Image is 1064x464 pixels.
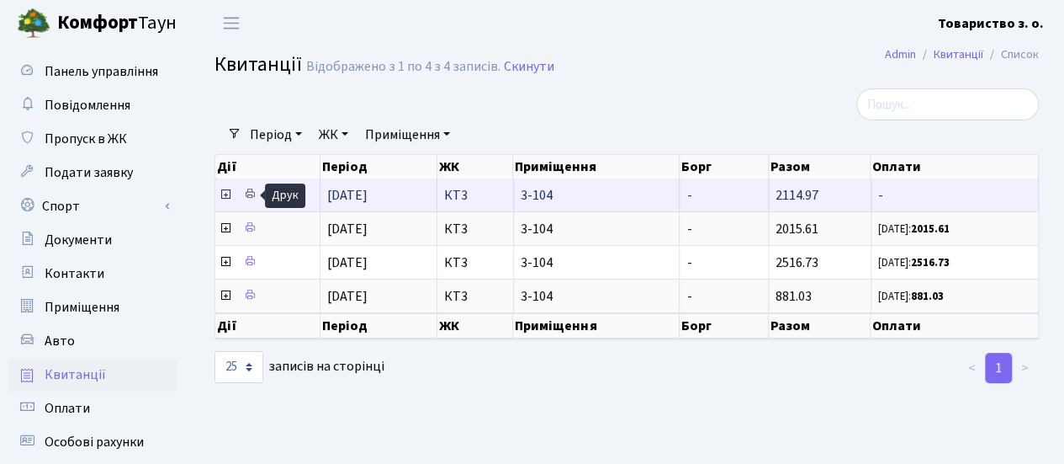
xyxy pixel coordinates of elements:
[210,9,252,37] button: Переключити навігацію
[8,156,177,189] a: Подати заявку
[686,220,691,238] span: -
[985,353,1012,383] a: 1
[8,122,177,156] a: Пропуск в ЖК
[8,324,177,358] a: Авто
[938,14,1044,33] b: Товариство з. о.
[57,9,138,36] b: Комфорт
[871,155,1038,179] th: Оплати
[327,253,368,272] span: [DATE]
[444,256,506,269] span: КТ3
[686,186,691,205] span: -
[45,433,144,451] span: Особові рахунки
[938,13,1044,34] a: Товариство з. о.
[45,96,130,115] span: Повідомлення
[686,287,691,306] span: -
[214,351,384,383] label: записів на сторінці
[8,189,177,223] a: Спорт
[327,287,368,306] span: [DATE]
[878,255,950,270] small: [DATE]:
[769,155,871,179] th: Разом
[320,155,437,179] th: Період
[856,88,1039,120] input: Пошук...
[45,399,90,418] span: Оплати
[243,120,309,149] a: Період
[215,155,320,179] th: Дії
[885,45,916,63] a: Admin
[437,313,514,339] th: ЖК
[8,392,177,425] a: Оплати
[680,155,769,179] th: Борг
[8,425,177,459] a: Особові рахунки
[911,255,950,270] b: 2516.73
[521,256,673,269] span: 3-104
[8,358,177,392] a: Квитанції
[45,231,112,249] span: Документи
[437,155,514,179] th: ЖК
[444,222,506,236] span: КТ3
[45,130,127,148] span: Пропуск в ЖК
[504,59,554,75] a: Скинути
[776,220,818,238] span: 2015.61
[312,120,355,149] a: ЖК
[214,50,302,79] span: Квитанції
[776,253,818,272] span: 2516.73
[306,59,500,75] div: Відображено з 1 по 4 з 4 записів.
[45,332,75,350] span: Авто
[45,365,106,384] span: Квитанції
[45,62,158,81] span: Панель управління
[8,257,177,291] a: Контакти
[521,290,673,303] span: 3-104
[521,189,673,202] span: 3-104
[45,264,104,283] span: Контакти
[686,253,691,272] span: -
[265,184,305,208] div: Друк
[983,45,1039,64] li: Список
[358,120,457,149] a: Приміщення
[8,223,177,257] a: Документи
[327,186,368,205] span: [DATE]
[45,298,119,317] span: Приміщення
[444,290,506,303] span: КТ3
[215,313,320,339] th: Дії
[327,220,368,238] span: [DATE]
[8,291,177,324] a: Приміщення
[878,221,950,237] small: [DATE]:
[776,186,818,205] span: 2114.97
[320,313,437,339] th: Період
[769,313,871,339] th: Разом
[513,313,680,339] th: Приміщення
[878,289,944,304] small: [DATE]:
[8,88,177,122] a: Повідомлення
[8,55,177,88] a: Панель управління
[911,221,950,237] b: 2015.61
[878,189,1031,202] span: -
[45,163,133,182] span: Подати заявку
[934,45,983,63] a: Квитанції
[444,189,506,202] span: КТ3
[680,313,769,339] th: Борг
[911,289,944,304] b: 881.03
[871,313,1038,339] th: Оплати
[521,222,673,236] span: 3-104
[860,37,1064,72] nav: breadcrumb
[214,351,263,383] select: записів на сторінці
[513,155,680,179] th: Приміщення
[17,7,50,40] img: logo.png
[57,9,177,38] span: Таун
[776,287,812,306] span: 881.03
